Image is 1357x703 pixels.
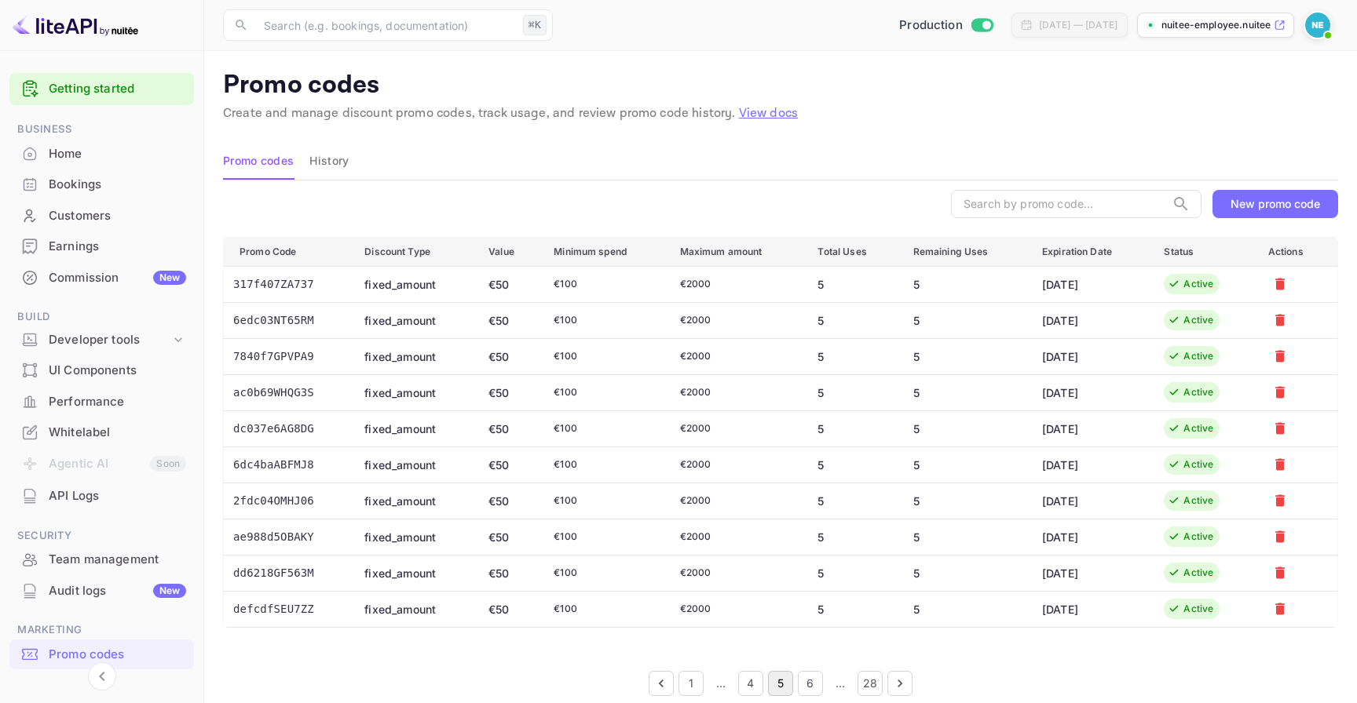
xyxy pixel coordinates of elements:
[1213,190,1338,218] button: New promo code
[554,349,654,363] div: € 100
[224,266,353,302] td: 317f407ZA737
[352,483,476,519] td: fixed_amount
[476,410,541,446] td: € 50
[805,410,900,446] td: 5
[805,483,900,519] td: 5
[9,387,194,417] div: Performance
[805,446,900,483] td: 5
[9,621,194,639] span: Marketing
[887,671,913,696] button: Go to next page
[1183,602,1213,616] div: Active
[9,326,194,354] div: Developer tools
[49,80,186,98] a: Getting started
[254,9,517,41] input: Search (e.g. bookings, documentation)
[1268,561,1292,585] button: Mark for deletion
[49,393,186,411] div: Performance
[805,519,900,555] td: 5
[680,385,793,399] div: € 2000
[1030,266,1151,302] td: [DATE]
[476,555,541,591] td: € 50
[223,142,294,180] button: Promo codes
[805,555,900,591] td: 5
[901,519,1030,555] td: 5
[309,142,349,180] button: History
[1231,197,1320,210] div: New promo code
[1183,457,1213,472] div: Active
[554,277,654,291] div: € 100
[1030,519,1151,555] td: [DATE]
[554,494,654,508] div: € 100
[858,671,883,696] button: Go to page 28
[49,362,186,380] div: UI Components
[224,446,353,483] td: 6dc4baABFMJ8
[901,410,1030,446] td: 5
[554,421,654,435] div: € 100
[901,591,1030,627] td: 5
[805,302,900,338] td: 5
[1030,302,1151,338] td: [DATE]
[224,374,353,410] td: ac0b69WHQG3S
[9,355,194,384] a: UI Components
[49,646,186,664] div: Promo codes
[680,313,793,327] div: € 2000
[352,338,476,374] td: fixed_amount
[49,207,186,225] div: Customers
[49,269,186,287] div: Commission
[88,662,116,690] button: Collapse navigation
[1183,421,1213,435] div: Active
[680,602,793,616] div: € 2000
[9,639,194,670] div: Promo codes
[668,237,806,266] th: Maximum amount
[9,139,194,168] a: Home
[9,527,194,545] span: Security
[49,176,186,194] div: Bookings
[1268,525,1292,548] button: Mark for deletion
[49,145,186,163] div: Home
[805,591,900,627] td: 5
[680,277,793,291] div: € 2000
[352,237,476,266] th: Discount Type
[9,355,194,386] div: UI Components
[49,238,186,256] div: Earnings
[901,237,1030,266] th: Remaining Uses
[9,231,194,262] div: Earnings
[9,308,194,326] span: Build
[554,313,654,327] div: € 100
[224,410,353,446] td: dc037e6AG8DG
[9,481,194,510] a: API Logs
[352,266,476,302] td: fixed_amount
[1183,313,1213,327] div: Active
[1256,237,1338,266] th: Actions
[352,519,476,555] td: fixed_amount
[352,374,476,410] td: fixed_amount
[680,566,793,580] div: € 2000
[49,487,186,505] div: API Logs
[223,70,1338,101] p: Promo codes
[680,530,793,544] div: € 2000
[224,338,353,374] td: 7840f7GPVPA9
[9,231,194,260] a: Earnings
[901,555,1030,591] td: 5
[899,16,963,35] span: Production
[649,671,674,696] button: Go to previous page
[9,169,194,200] div: Bookings
[476,591,541,627] td: € 50
[1039,18,1117,32] div: [DATE] — [DATE]
[805,338,900,374] td: 5
[680,421,793,435] div: € 2000
[1183,385,1213,399] div: Active
[9,545,194,574] a: Team management
[224,555,353,591] td: dd6218GF563M
[1030,446,1151,483] td: [DATE]
[805,266,900,302] td: 5
[1183,530,1213,544] div: Active
[901,446,1030,483] td: 5
[9,201,194,231] div: Customers
[9,545,194,575] div: Team management
[1030,374,1151,410] td: [DATE]
[680,349,793,363] div: € 2000
[9,576,194,605] a: Audit logsNew
[153,584,186,598] div: New
[1268,381,1292,404] button: Mark for deletion
[1030,591,1151,627] td: [DATE]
